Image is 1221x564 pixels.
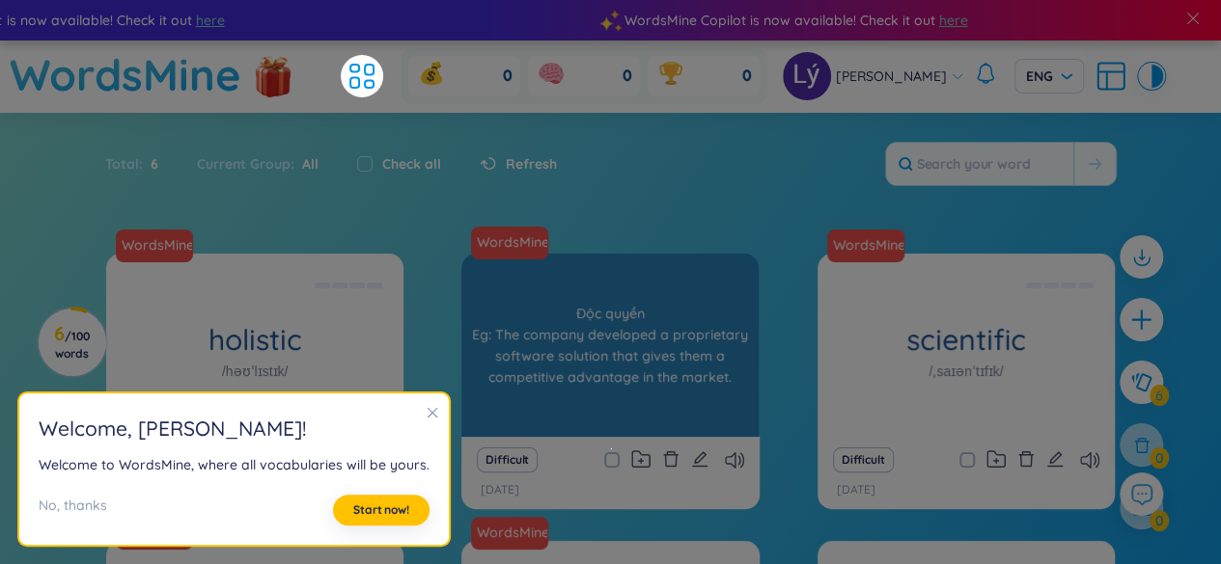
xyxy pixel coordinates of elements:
button: Difficult [477,447,538,472]
span: 0 [503,66,513,87]
h1: /həʊˈlɪstɪk/ [222,361,289,382]
div: No, thanks [39,495,107,525]
button: edit [691,446,708,473]
a: WordsMine [827,229,912,262]
a: WordsMine [471,227,556,259]
span: here [188,10,217,31]
h3: 6 [50,326,94,361]
span: delete [662,450,680,468]
span: Refresh [506,153,557,175]
label: Check all [382,153,441,175]
span: ENG [1026,67,1072,86]
span: 6 [143,153,158,175]
input: Search your word [886,143,1073,185]
p: [DATE] [481,481,519,499]
span: here [931,10,960,31]
a: WordsMine [469,232,550,252]
span: delete [1017,450,1035,468]
a: WordsMine [114,235,195,255]
span: 0 [742,66,752,87]
div: Welcome to WordsMine, where all vocabularies will be yours. [39,454,430,475]
span: edit [1046,450,1064,468]
button: Start now! [333,495,430,525]
span: 0 [623,66,632,87]
a: WordsMine [471,517,556,550]
span: plus [1129,308,1153,332]
h1: holistic [106,323,403,357]
a: avatar [783,52,836,100]
div: Độc quyền Eg: The company developed a proprietary software solution that gives them a competitive... [471,258,749,432]
div: Total : [105,144,178,184]
button: delete [662,446,680,473]
a: WordsMine [116,229,201,262]
span: [PERSON_NAME] [836,66,947,87]
span: edit [691,450,708,468]
h2: Welcome , [PERSON_NAME] ! [39,413,430,444]
button: Difficult [833,447,894,472]
a: WordsMine [10,40,241,109]
div: Current Group : [178,144,338,184]
button: delete [1017,446,1035,473]
h1: scientific [818,323,1115,357]
span: close [426,406,439,419]
button: edit [1046,446,1064,473]
span: All [294,155,319,173]
a: WordsMine [825,235,906,255]
h1: /ˌsaɪənˈtɪfɪk/ [929,361,1003,382]
img: avatar [783,52,831,100]
span: Start now! [353,502,409,518]
p: [DATE] [837,481,875,499]
a: WordsMine [469,523,550,542]
img: flashSalesIcon.a7f4f837.png [254,48,292,106]
span: / 100 words [55,329,90,361]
